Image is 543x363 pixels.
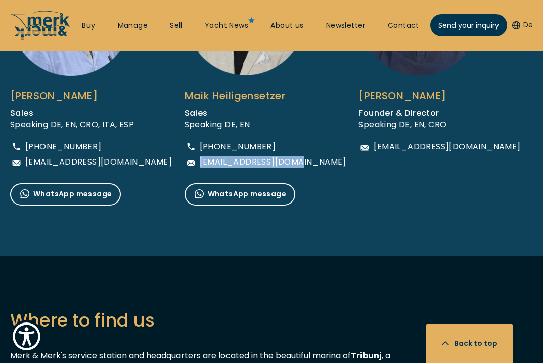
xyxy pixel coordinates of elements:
[358,108,520,119] div: Founder & Director
[351,350,382,361] strong: Tribunj
[224,118,250,130] span: DE, EN
[388,21,419,31] a: Contact
[10,32,71,44] a: /
[118,21,148,31] a: Manage
[82,21,95,31] a: Buy
[205,21,248,31] a: Yacht News
[374,143,520,151] span: [EMAIL_ADDRESS][DOMAIN_NAME]
[191,188,286,200] span: WhatsApp message
[512,20,533,30] button: De
[399,118,446,130] span: DE, EN, CRO
[16,188,112,200] span: WhatsApp message
[426,324,513,363] button: Back to top
[10,320,43,353] button: Show Accessibility Preferences
[10,108,172,119] div: Sales
[358,87,520,105] div: [PERSON_NAME]
[326,21,366,31] a: Newsletter
[430,14,507,36] a: Send your inquiry
[185,119,346,130] div: Speaking
[25,143,102,151] span: [PHONE_NUMBER]
[10,183,121,206] a: WhatsApp message
[358,119,520,130] div: Speaking
[10,307,415,334] h3: Where to find us
[51,118,134,130] span: DE, EN, CRO, ITA, ESP
[185,108,346,119] div: Sales
[170,21,183,31] a: Sell
[438,20,499,31] span: Send your inquiry
[10,119,172,130] div: Speaking
[10,87,172,105] div: [PERSON_NAME]
[270,21,303,31] a: About us
[200,143,276,151] span: [PHONE_NUMBER]
[185,183,295,206] a: WhatsApp message
[185,87,346,105] div: Maik Heiligensetzer
[25,158,172,166] span: [EMAIL_ADDRESS][DOMAIN_NAME]
[200,158,346,166] span: [EMAIL_ADDRESS][DOMAIN_NAME]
